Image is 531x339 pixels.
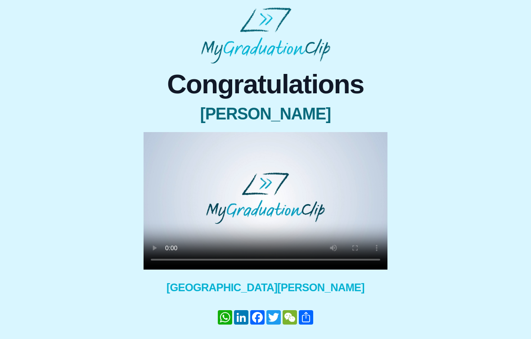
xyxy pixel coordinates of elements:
[144,71,387,98] span: Congratulations
[201,7,330,64] img: MyGraduationClip
[144,280,387,295] span: [GEOGRAPHIC_DATA][PERSON_NAME]
[249,310,265,325] a: Facebook
[144,105,387,123] span: [PERSON_NAME]
[265,310,282,325] a: Twitter
[217,310,233,325] a: WhatsApp
[233,310,249,325] a: LinkedIn
[298,310,314,325] a: Share
[282,310,298,325] a: WeChat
